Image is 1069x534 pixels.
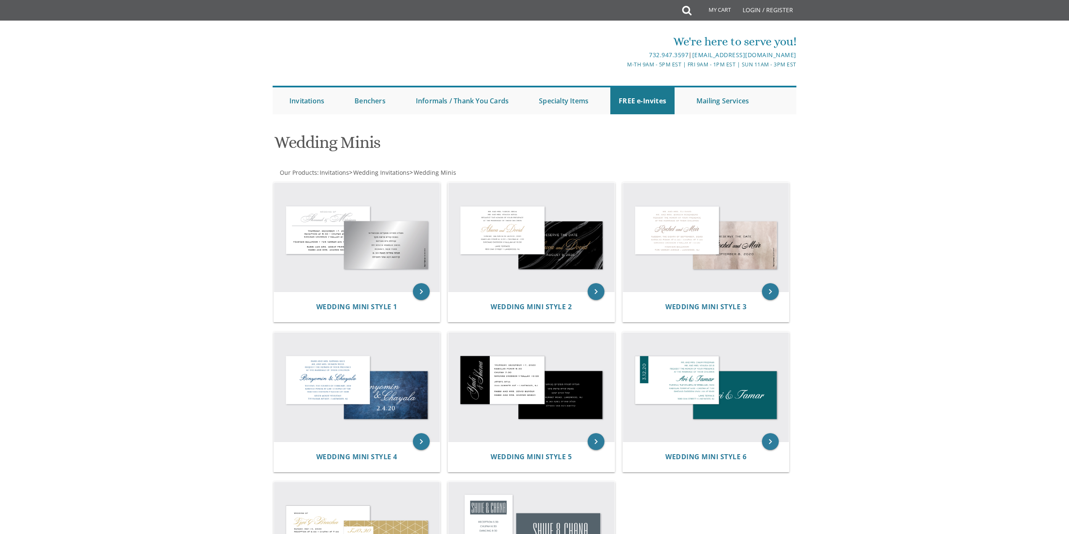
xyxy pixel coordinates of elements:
img: Wedding Mini Style 1 [274,183,440,292]
a: keyboard_arrow_right [413,283,430,300]
a: keyboard_arrow_right [588,433,604,450]
h1: Wedding Minis [274,133,617,158]
span: Invitations [320,168,349,176]
span: > [349,168,410,176]
a: Invitations [281,87,333,114]
span: Wedding Mini Style 4 [316,452,397,461]
a: Mailing Services [688,87,757,114]
a: Wedding Mini Style 1 [316,303,397,311]
a: 732.947.3597 [649,51,688,59]
a: keyboard_arrow_right [588,283,604,300]
a: [EMAIL_ADDRESS][DOMAIN_NAME] [692,51,796,59]
div: : [273,168,535,177]
span: Wedding Mini Style 2 [491,302,572,311]
a: keyboard_arrow_right [413,433,430,450]
a: keyboard_arrow_right [762,433,779,450]
a: Wedding Mini Style 5 [491,453,572,461]
a: Benchers [346,87,394,114]
a: Specialty Items [531,87,597,114]
a: Our Products [279,168,317,176]
a: My Cart [691,1,737,22]
a: Wedding Mini Style 2 [491,303,572,311]
a: Wedding Mini Style 6 [665,453,746,461]
div: | [448,50,796,60]
img: Wedding Mini Style 2 [448,183,615,292]
img: Wedding Mini Style 3 [623,183,789,292]
a: Invitations [319,168,349,176]
a: Wedding Invitations [352,168,410,176]
span: > [410,168,456,176]
img: Wedding Mini Style 6 [623,332,789,442]
a: FREE e-Invites [610,87,675,114]
a: Wedding Mini Style 4 [316,453,397,461]
span: Wedding Mini Style 1 [316,302,397,311]
a: keyboard_arrow_right [762,283,779,300]
span: Wedding Mini Style 6 [665,452,746,461]
a: Wedding Minis [413,168,456,176]
a: Informals / Thank You Cards [407,87,517,114]
img: Wedding Mini Style 4 [274,332,440,442]
img: Wedding Mini Style 5 [448,332,615,442]
span: Wedding Mini Style 3 [665,302,746,311]
div: We're here to serve you! [448,33,796,50]
div: M-Th 9am - 5pm EST | Fri 9am - 1pm EST | Sun 11am - 3pm EST [448,60,796,69]
span: Wedding Minis [414,168,456,176]
a: Wedding Mini Style 3 [665,303,746,311]
span: Wedding Mini Style 5 [491,452,572,461]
